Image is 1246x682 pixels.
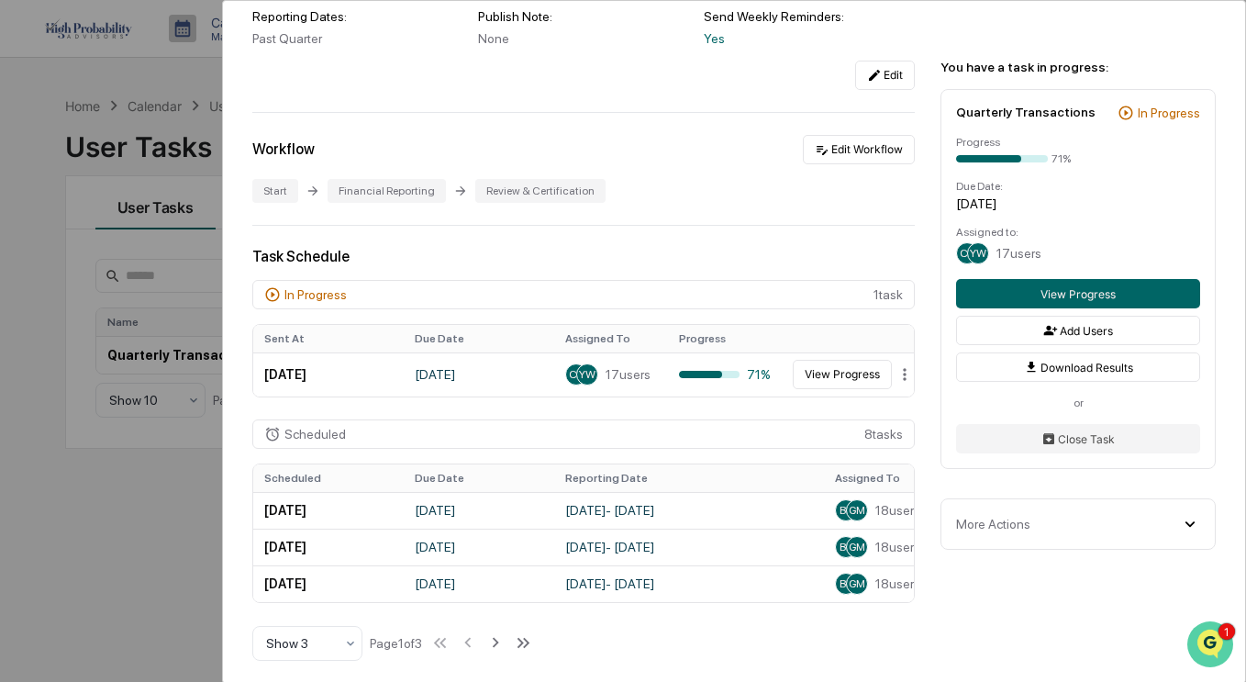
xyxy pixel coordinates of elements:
[840,504,852,517] span: BB
[252,31,463,46] div: Past Quarter
[793,360,892,389] button: View Progress
[284,287,347,302] div: In Progress
[956,180,1200,193] div: Due Date:
[37,326,118,344] span: Preclearance
[18,232,48,262] img: Lauren Heyne
[162,250,249,264] span: 14 minutes ago
[404,529,554,565] td: [DATE]
[824,464,938,492] th: Assigned To
[404,352,554,397] td: [DATE]
[849,541,865,553] span: GM
[252,140,315,158] div: Workflow
[252,280,915,309] div: 1 task
[849,577,865,590] span: GM
[554,529,824,565] td: [DATE] - [DATE]
[875,540,920,554] span: 18 users
[996,246,1041,261] span: 17 users
[18,39,334,68] p: How can we help?
[370,636,422,651] div: Page 1 of 3
[569,368,584,381] span: CS
[956,136,1200,149] div: Progress
[554,464,824,492] th: Reporting Date
[579,368,595,381] span: YW
[849,504,865,517] span: GM
[126,319,235,352] a: 🗄️Attestations
[956,397,1200,409] div: or
[960,247,974,260] span: CS
[704,31,915,46] div: Yes
[956,196,1200,211] div: [DATE]
[478,9,689,24] div: Publish Note:
[404,464,554,492] th: Due Date
[133,328,148,342] div: 🗄️
[704,9,915,24] div: Send Weekly Reminders:
[18,204,117,218] div: Past conversations
[970,247,986,260] span: YW
[252,179,298,203] div: Start
[83,159,252,173] div: We're available if you need us!
[554,325,668,352] th: Assigned To
[328,179,446,203] div: Financial Reporting
[253,325,404,352] th: Sent At
[152,250,159,264] span: •
[253,492,404,529] td: [DATE]
[252,419,915,449] div: 8 task s
[679,367,771,382] div: 71%
[37,361,116,379] span: Data Lookup
[475,179,606,203] div: Review & Certification
[57,250,149,264] span: [PERSON_NAME]
[18,328,33,342] div: 🖐️
[253,352,404,397] td: [DATE]
[253,464,404,492] th: Scheduled
[1187,621,1237,671] iframe: Open customer support
[956,105,1096,119] div: Quarterly Transactions
[668,325,782,352] th: Progress
[404,492,554,529] td: [DATE]
[803,135,915,164] button: Edit Workflow
[606,367,651,382] span: 17 users
[18,363,33,377] div: 🔎
[404,565,554,602] td: [DATE]
[956,279,1200,308] button: View Progress
[956,226,1200,239] div: Assigned to:
[284,427,346,442] div: Scheduled
[129,405,222,419] a: Powered byPylon
[11,353,123,386] a: 🔎Data Lookup
[840,541,852,553] span: BB
[39,140,72,173] img: 8933085812038_c878075ebb4cc5468115_72.jpg
[875,576,920,591] span: 18 users
[48,84,303,103] input: Clear
[956,517,1030,531] div: More Actions
[478,31,689,46] div: None
[312,146,334,168] button: Start new chat
[956,316,1200,345] button: Add Users
[284,200,334,222] button: See all
[11,319,126,352] a: 🖐️Preclearance
[956,424,1200,453] button: Close Task
[18,140,51,173] img: 1746055101610-c473b297-6a78-478c-a979-82029cc54cd1
[83,140,301,159] div: Start new chat
[404,325,554,352] th: Due Date
[252,9,463,24] div: Reporting Dates:
[840,577,852,590] span: BB
[183,406,222,419] span: Pylon
[253,529,404,565] td: [DATE]
[855,61,915,90] button: Edit
[1051,152,1071,165] div: 71%
[940,60,1216,74] div: You have a task in progress:
[875,503,920,518] span: 18 users
[554,492,824,529] td: [DATE] - [DATE]
[1138,106,1200,120] div: In Progress
[151,326,228,344] span: Attestations
[253,565,404,602] td: [DATE]
[554,565,824,602] td: [DATE] - [DATE]
[956,352,1200,382] button: Download Results
[252,248,915,265] div: Task Schedule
